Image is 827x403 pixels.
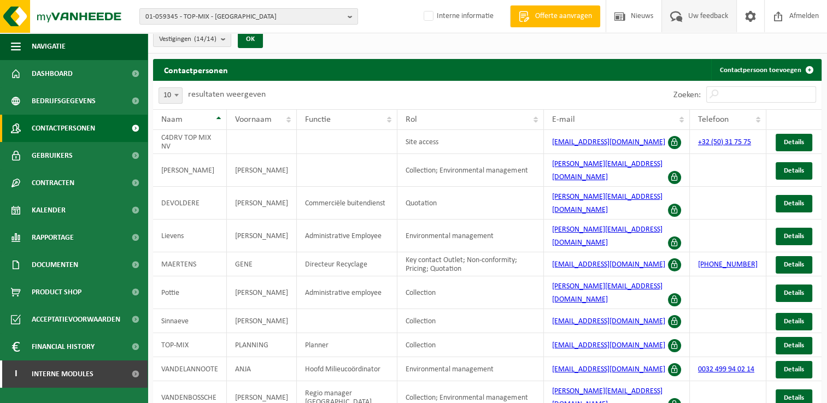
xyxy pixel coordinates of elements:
[698,260,758,269] a: [PHONE_NUMBER]
[153,31,231,47] button: Vestigingen(14/14)
[776,313,812,330] a: Details
[673,91,701,99] label: Zoeken:
[238,31,263,48] button: OK
[552,226,662,247] a: [PERSON_NAME][EMAIL_ADDRESS][DOMAIN_NAME]
[153,252,227,276] td: MAERTENS
[510,5,600,27] a: Offerte aanvragen
[711,59,820,81] a: Contactpersoon toevoegen
[161,115,183,124] span: Naam
[552,115,575,124] span: E-mail
[776,228,812,245] a: Details
[552,282,662,304] a: [PERSON_NAME][EMAIL_ADDRESS][DOMAIN_NAME]
[698,138,751,146] a: +32 (50) 31 75 75
[784,261,804,268] span: Details
[776,361,812,378] a: Details
[11,360,21,388] span: I
[776,256,812,274] a: Details
[297,252,397,276] td: Directeur Recyclage
[32,87,96,115] span: Bedrijfsgegevens
[153,220,227,252] td: Lievens
[227,357,297,381] td: ANJA
[784,342,804,349] span: Details
[421,8,494,25] label: Interne informatie
[153,187,227,220] td: DEVOLDERE
[397,252,544,276] td: Key contact Outlet; Non-conformity; Pricing; Quotation
[297,220,397,252] td: Administrative Employee
[776,134,812,151] a: Details
[552,341,665,349] a: [EMAIL_ADDRESS][DOMAIN_NAME]
[159,87,183,104] span: 10
[32,306,120,333] span: Acceptatievoorwaarden
[32,60,73,87] span: Dashboard
[776,285,812,302] a: Details
[227,276,297,309] td: [PERSON_NAME]
[406,115,417,124] span: Rol
[784,233,804,240] span: Details
[784,366,804,373] span: Details
[145,9,343,25] span: 01-059345 - TOP-MIX - [GEOGRAPHIC_DATA]
[784,318,804,325] span: Details
[153,357,227,381] td: VANDELANNOOTE
[153,130,227,154] td: C4DRV TOP MIX NV
[305,115,331,124] span: Functie
[397,187,544,220] td: Quotation
[32,169,74,197] span: Contracten
[227,220,297,252] td: [PERSON_NAME]
[552,193,662,214] a: [PERSON_NAME][EMAIL_ADDRESS][DOMAIN_NAME]
[552,160,662,181] a: [PERSON_NAME][EMAIL_ADDRESS][DOMAIN_NAME]
[397,333,544,357] td: Collection
[776,195,812,212] a: Details
[139,8,358,25] button: 01-059345 - TOP-MIX - [GEOGRAPHIC_DATA]
[397,130,544,154] td: Site access
[297,276,397,309] td: Administrative employee
[153,333,227,357] td: TOP-MIX
[397,309,544,333] td: Collection
[32,115,95,142] span: Contactpersonen
[784,394,804,401] span: Details
[227,333,297,357] td: PLANNING
[32,278,81,306] span: Product Shop
[698,365,754,374] a: 0032 499 94 02 14
[32,197,66,224] span: Kalender
[32,360,93,388] span: Interne modules
[552,365,665,374] a: [EMAIL_ADDRESS][DOMAIN_NAME]
[153,154,227,187] td: [PERSON_NAME]
[552,138,665,146] a: [EMAIL_ADDRESS][DOMAIN_NAME]
[159,88,182,103] span: 10
[776,337,812,354] a: Details
[153,59,239,80] h2: Contactpersonen
[227,252,297,276] td: GENE
[32,333,95,360] span: Financial History
[297,333,397,357] td: Planner
[159,31,216,48] span: Vestigingen
[297,357,397,381] td: Hoofd Milieucoördinator
[32,33,66,60] span: Navigatie
[32,224,74,251] span: Rapportage
[776,162,812,180] a: Details
[227,187,297,220] td: [PERSON_NAME]
[227,154,297,187] td: [PERSON_NAME]
[397,276,544,309] td: Collection
[32,142,73,169] span: Gebruikers
[32,251,78,278] span: Documenten
[227,309,297,333] td: [PERSON_NAME]
[188,90,266,99] label: resultaten weergeven
[297,187,397,220] td: Commerciële buitendienst
[532,11,595,22] span: Offerte aanvragen
[552,260,665,269] a: [EMAIL_ADDRESS][DOMAIN_NAME]
[235,115,272,124] span: Voornaam
[153,276,227,309] td: Pottie
[784,139,804,146] span: Details
[397,357,544,381] td: Environmental management
[784,289,804,297] span: Details
[153,309,227,333] td: Sinnaeve
[194,35,216,43] count: (14/14)
[397,220,544,252] td: Environmental management
[784,167,804,174] span: Details
[397,154,544,187] td: Collection; Environmental management
[552,317,665,325] a: [EMAIL_ADDRESS][DOMAIN_NAME]
[698,115,729,124] span: Telefoon
[784,200,804,207] span: Details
